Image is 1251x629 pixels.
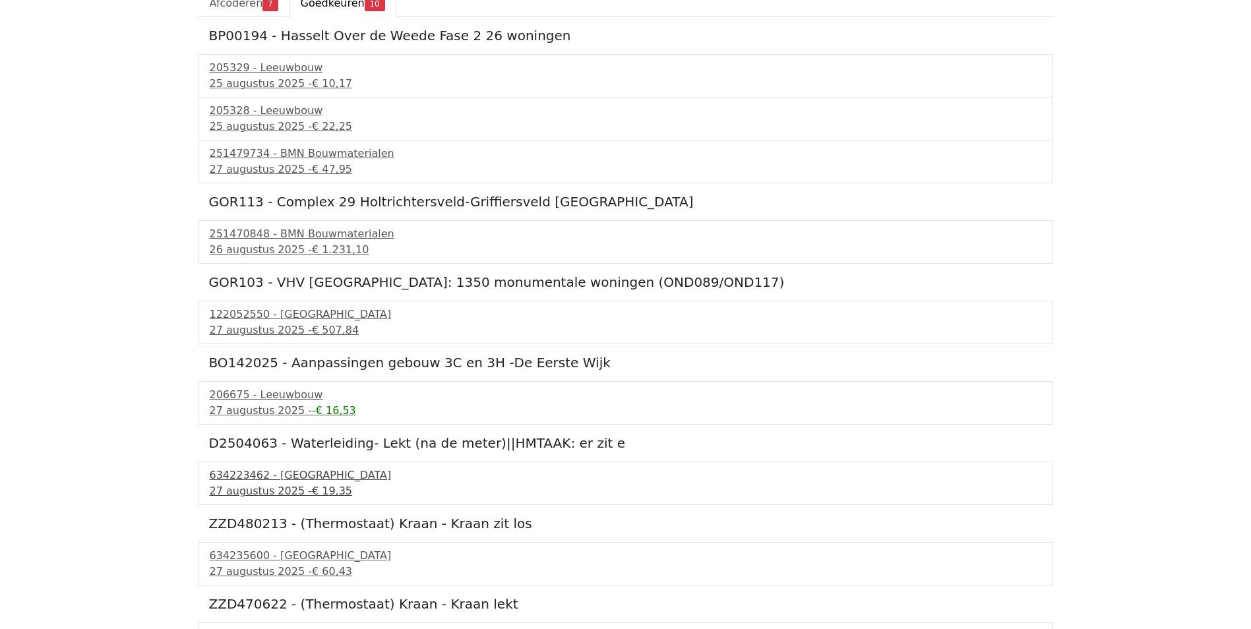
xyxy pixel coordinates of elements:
div: 27 augustus 2025 - [210,403,1042,419]
h5: ZZD470622 - (Thermostaat) Kraan - Kraan lekt [209,596,1043,612]
a: 634223462 - [GEOGRAPHIC_DATA]27 augustus 2025 -€ 19,35 [210,467,1042,499]
div: 25 augustus 2025 - [210,119,1042,135]
div: 205329 - Leeuwbouw [210,60,1042,76]
span: € 60,43 [312,565,352,578]
a: 251479734 - BMN Bouwmaterialen27 augustus 2025 -€ 47,95 [210,146,1042,177]
div: 27 augustus 2025 - [210,322,1042,338]
div: 205328 - Leeuwbouw [210,103,1042,119]
h5: ZZD480213 - (Thermostaat) Kraan - Kraan zit los [209,516,1043,531]
a: 205328 - Leeuwbouw25 augustus 2025 -€ 22,25 [210,103,1042,135]
a: 122052550 - [GEOGRAPHIC_DATA]27 augustus 2025 -€ 507,84 [210,307,1042,338]
a: 251470848 - BMN Bouwmaterialen26 augustus 2025 -€ 1.231,10 [210,226,1042,258]
div: 634235600 - [GEOGRAPHIC_DATA] [210,548,1042,564]
div: 251470848 - BMN Bouwmaterialen [210,226,1042,242]
div: 206675 - Leeuwbouw [210,387,1042,403]
h5: GOR113 - Complex 29 Holtrichtersveld-Griffiersveld [GEOGRAPHIC_DATA] [209,194,1043,210]
div: 27 augustus 2025 - [210,564,1042,580]
span: € 19,35 [312,485,352,497]
a: 205329 - Leeuwbouw25 augustus 2025 -€ 10,17 [210,60,1042,92]
span: € 22,25 [312,120,352,133]
h5: BP00194 - Hasselt Over de Weede Fase 2 26 woningen [209,28,1043,44]
div: 27 augustus 2025 - [210,483,1042,499]
div: 251479734 - BMN Bouwmaterialen [210,146,1042,162]
span: € 47,95 [312,163,352,175]
span: € 507,84 [312,324,359,336]
div: 27 augustus 2025 - [210,162,1042,177]
div: 122052550 - [GEOGRAPHIC_DATA] [210,307,1042,322]
div: 26 augustus 2025 - [210,242,1042,258]
span: € 10,17 [312,77,352,90]
div: 634223462 - [GEOGRAPHIC_DATA] [210,467,1042,483]
span: -€ 16,53 [312,404,356,417]
h5: D2504063 - Waterleiding- Lekt (na de meter)||HMTAAK: er zit e [209,435,1043,451]
a: 206675 - Leeuwbouw27 augustus 2025 --€ 16,53 [210,387,1042,419]
a: 634235600 - [GEOGRAPHIC_DATA]27 augustus 2025 -€ 60,43 [210,548,1042,580]
span: € 1.231,10 [312,243,369,256]
h5: GOR103 - VHV [GEOGRAPHIC_DATA]: 1350 monumentale woningen (OND089/OND117) [209,274,1043,290]
h5: BO142025 - Aanpassingen gebouw 3C en 3H -De Eerste Wijk [209,355,1043,371]
div: 25 augustus 2025 - [210,76,1042,92]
